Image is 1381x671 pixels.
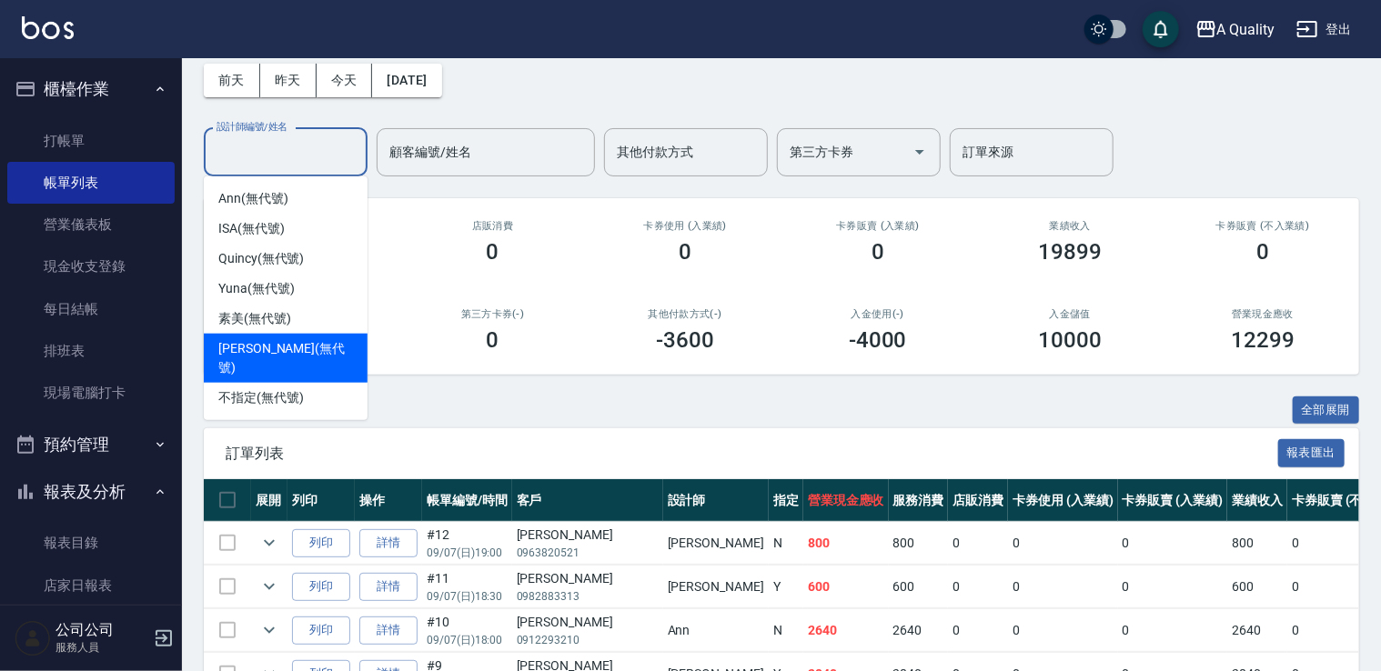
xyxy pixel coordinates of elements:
[217,120,287,134] label: 設計師編號/姓名
[487,239,499,265] h3: 0
[1039,239,1103,265] h3: 19899
[1289,13,1359,46] button: 登出
[1227,522,1287,565] td: 800
[610,308,760,320] h2: 其他付款方式(-)
[292,573,350,601] button: 列印
[1217,18,1275,41] div: A Quality
[422,479,512,522] th: 帳單編號/時間
[7,565,175,606] a: 店家日報表
[251,479,287,522] th: 展開
[218,189,288,208] span: Ann (無代號)
[7,204,175,245] a: 營業儀表板
[292,529,350,557] button: 列印
[292,616,350,645] button: 列印
[1008,522,1118,565] td: 0
[7,288,175,330] a: 每日結帳
[905,137,934,166] button: Open
[7,65,175,113] button: 櫃檯作業
[996,308,1145,320] h2: 入金儲值
[849,327,907,353] h3: -4000
[803,479,889,522] th: 營業現金應收
[15,620,51,656] img: Person
[7,372,175,414] a: 現場電腦打卡
[1188,11,1283,48] button: A Quality
[218,279,295,298] span: Yuna (無代號)
[663,479,769,522] th: 設計師
[948,522,1008,565] td: 0
[256,616,283,644] button: expand row
[663,566,769,608] td: [PERSON_NAME]
[1231,327,1295,353] h3: 12299
[355,479,422,522] th: 操作
[1143,11,1179,47] button: save
[1278,439,1346,467] button: 報表匯出
[1008,479,1118,522] th: 卡券使用 (入業績)
[517,569,659,588] div: [PERSON_NAME]
[1227,566,1287,608] td: 600
[769,609,803,652] td: N
[803,522,889,565] td: 800
[1188,220,1337,232] h2: 卡券販賣 (不入業績)
[418,308,568,320] h2: 第三方卡券(-)
[889,566,949,608] td: 600
[1039,327,1103,353] h3: 10000
[1256,239,1269,265] h3: 0
[55,639,148,656] p: 服務人員
[889,479,949,522] th: 服務消費
[872,239,884,265] h3: 0
[226,445,1278,463] span: 訂單列表
[317,64,373,97] button: 今天
[359,573,418,601] a: 詳情
[7,522,175,564] a: 報表目錄
[1118,609,1228,652] td: 0
[803,566,889,608] td: 600
[487,327,499,353] h3: 0
[948,479,1008,522] th: 店販消費
[769,479,803,522] th: 指定
[1227,479,1287,522] th: 業績收入
[517,613,659,632] div: [PERSON_NAME]
[7,468,175,516] button: 報表及分析
[889,609,949,652] td: 2640
[517,632,659,648] p: 0912293210
[1008,609,1118,652] td: 0
[256,573,283,600] button: expand row
[218,339,353,377] span: [PERSON_NAME] (無代號)
[260,64,317,97] button: 昨天
[7,330,175,372] a: 排班表
[7,245,175,287] a: 現金收支登錄
[372,64,441,97] button: [DATE]
[1188,308,1337,320] h2: 營業現金應收
[663,609,769,652] td: Ann
[218,309,291,328] span: 素美 (無代號)
[359,529,418,557] a: 詳情
[422,609,512,652] td: #10
[948,566,1008,608] td: 0
[218,388,304,407] span: 不指定 (無代號)
[769,566,803,608] td: Y
[256,529,283,556] button: expand row
[1293,396,1360,425] button: 全部展開
[55,621,148,639] h5: 公司公司
[427,588,508,605] p: 09/07 (日) 18:30
[1118,522,1228,565] td: 0
[7,120,175,162] a: 打帳單
[803,308,953,320] h2: 入金使用(-)
[656,327,714,353] h3: -3600
[517,545,659,561] p: 0963820521
[517,588,659,605] p: 0982883313
[1008,566,1118,608] td: 0
[427,632,508,648] p: 09/07 (日) 18:00
[204,64,260,97] button: 前天
[1227,609,1287,652] td: 2640
[427,545,508,561] p: 09/07 (日) 19:00
[517,526,659,545] div: [PERSON_NAME]
[22,16,74,39] img: Logo
[663,522,769,565] td: [PERSON_NAME]
[803,220,953,232] h2: 卡券販賣 (入業績)
[996,220,1145,232] h2: 業績收入
[512,479,663,522] th: 客戶
[1278,444,1346,461] a: 報表匯出
[769,522,803,565] td: N
[218,219,285,238] span: ISA (無代號)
